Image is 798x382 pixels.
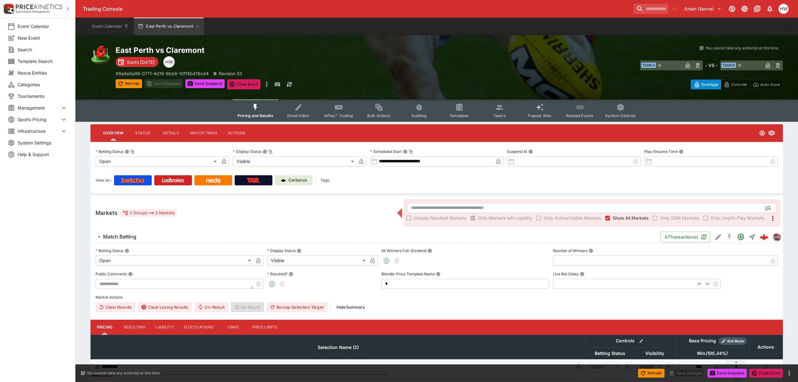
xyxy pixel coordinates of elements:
[123,209,175,217] div: 3 Groups 3 Markets
[96,156,219,166] div: Open
[96,248,123,253] p: Betting Status
[544,215,601,221] span: Only Active/Visible Markets
[194,302,228,312] button: Un-Result
[721,80,750,89] button: Override
[219,70,242,77] p: Revision 53
[735,231,746,243] button: Open
[752,3,763,14] button: Documentation
[206,178,220,183] img: Neds
[161,178,184,183] img: Ladbrokes
[779,4,789,14] div: Harrison Walker
[96,209,118,216] h5: Markets
[553,248,588,253] p: Number of Winners
[588,350,632,357] span: Betting Status
[764,3,775,14] button: Notifications
[721,63,736,68] span: Team B
[370,149,402,154] p: Scheduled Start
[320,175,330,185] label: Tags:
[708,369,747,378] button: Send Snapshot
[275,175,313,185] a: Cerberus
[134,18,204,35] button: East Perth vs Claremont
[90,320,119,335] button: Pricing
[528,149,533,154] button: Suspend At
[731,81,747,88] p: Override
[232,99,641,122] div: Event type filters
[266,302,327,312] button: Remap Selection Target
[701,81,718,88] p: Overtype
[263,149,267,154] button: Display StatusCopy To Clipboard
[231,302,264,312] span: Re-Result
[589,249,593,253] button: Number of Winners
[18,70,68,76] span: Nexus Entities
[670,4,680,14] button: No Bookmarks
[660,232,710,242] button: 47Transaction(s)
[713,231,724,243] button: Edit Detail
[644,149,678,154] p: Play Resume Time
[127,59,155,65] p: Starts [DATE]
[428,249,432,253] button: All Winners Full-Dividend
[89,18,133,35] button: Event Calendar
[18,151,68,158] span: Help & Support
[773,233,780,241] div: pricekinetics
[150,320,178,335] button: Liability
[478,215,532,221] span: Only Markets with Liability
[18,116,60,123] span: Sports Pricing
[749,335,783,359] th: Actions
[760,233,768,241] div: 54d29a2f-52fc-4049-a11a-8d642c41e6da
[98,126,128,141] button: Overview
[18,46,68,53] span: Search
[750,80,783,89] button: Auto-Save
[660,215,699,221] span: Only SGM Markets
[724,231,735,243] button: SGM Disabled
[233,149,261,154] p: Display Status
[705,350,727,357] em: ( 105.34 %)
[507,149,527,154] p: Suspend At
[739,3,750,14] button: Toggle light/dark mode
[125,149,129,154] button: Betting StatusCopy To Clipboard
[263,79,271,89] button: more
[760,233,768,241] img: logo-cerberus--red.svg
[268,149,273,154] button: Copy To Clipboard
[759,130,765,136] svg: Open
[238,113,273,118] span: Pricing and Results
[638,350,671,357] span: Visibility
[746,231,758,243] button: Straight
[553,271,579,277] p: Live Bet Delay
[637,337,645,345] button: Bulk edit
[128,126,157,141] button: Status
[233,156,356,166] div: Visible
[18,104,60,111] span: Management
[185,126,222,141] button: Match Times
[247,178,260,183] img: TabNZ
[96,256,253,266] div: Open
[96,302,135,312] button: Clear Results
[691,80,721,89] button: Overtype
[227,79,261,89] button: Close Event
[719,337,747,345] div: Show/hide Price Roll mode configuration.
[760,81,780,88] p: Auto-Save
[586,335,675,347] th: Controls
[634,4,668,14] input: search
[725,339,747,344] span: Roll Mode
[785,369,793,377] button: more
[130,149,135,154] button: Copy To Clipboard
[324,113,353,118] span: InPlay™ Trading
[96,271,127,277] p: Public Comments
[528,113,551,118] span: Popular Bets
[128,272,133,276] button: Public Comments
[179,320,219,335] button: Fluctuations
[18,128,60,134] span: Infrastructure
[18,93,68,99] span: Tournaments
[605,113,636,118] span: System Controls
[90,45,111,65] img: australian_rules.png
[705,62,718,69] h6: - VS -
[185,79,225,88] button: Send Snapshot
[222,126,251,141] button: Actions
[726,3,738,14] button: Connected to PK
[103,233,136,240] h6: Match Betting
[83,6,631,12] div: Trading Console
[90,231,660,243] button: Match Betting
[691,80,783,89] div: Start From
[289,272,293,276] button: Resulted?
